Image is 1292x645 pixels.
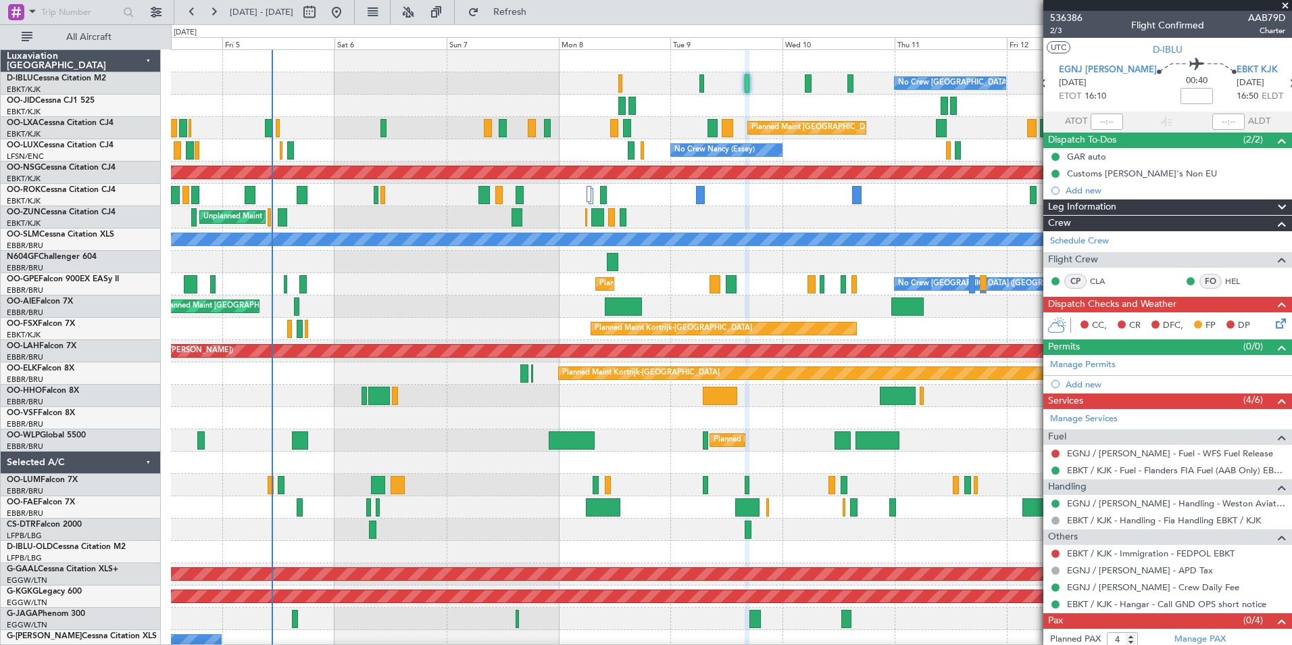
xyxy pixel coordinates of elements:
div: Planned Maint Kortrijk-[GEOGRAPHIC_DATA] [595,318,752,339]
a: EBKT/KJK [7,107,41,117]
a: CS-DTRFalcon 2000 [7,521,82,529]
div: FO [1199,274,1222,289]
span: [DATE] - [DATE] [230,6,293,18]
span: ATOT [1065,115,1087,128]
span: D-IBLU-OLD [7,543,53,551]
a: EBKT/KJK [7,330,41,340]
span: (2/2) [1243,133,1263,147]
div: Planned Maint Kortrijk-[GEOGRAPHIC_DATA] [562,363,720,383]
a: EBBR/BRU [7,486,43,496]
div: Fri 12 [1007,37,1119,49]
span: 16:50 [1237,90,1258,103]
span: G-KGKG [7,588,39,596]
span: OO-NSG [7,164,41,172]
div: Sat 6 [334,37,447,49]
div: Thu 11 [895,37,1007,49]
span: 00:40 [1186,74,1208,88]
span: Leg Information [1048,199,1116,215]
a: EBKT/KJK [7,85,41,95]
div: No Crew [GEOGRAPHIC_DATA] ([GEOGRAPHIC_DATA] National) [898,73,1124,93]
span: G-[PERSON_NAME] [7,632,82,640]
a: OO-FSXFalcon 7X [7,320,75,328]
a: EGNJ / [PERSON_NAME] - APD Tax [1067,565,1213,576]
a: EBBR/BRU [7,397,43,407]
a: OO-FAEFalcon 7X [7,498,75,506]
span: [DATE] [1237,76,1264,90]
a: EBBR/BRU [7,508,43,519]
a: OO-ROKCessna Citation CJ4 [7,186,116,194]
span: D-IBLU [1153,43,1183,57]
a: EBKT/KJK [7,196,41,206]
a: LFPB/LBG [7,553,42,563]
div: CP [1064,274,1087,289]
a: EGGW/LTN [7,575,47,586]
a: D-IBLUCessna Citation M2 [7,74,106,82]
div: Flight Confirmed [1131,18,1204,32]
span: (0/4) [1243,613,1263,627]
span: Permits [1048,339,1080,355]
a: G-JAGAPhenom 300 [7,610,85,618]
a: OO-GPEFalcon 900EX EASy II [7,275,119,283]
div: Tue 9 [670,37,782,49]
span: Dispatch Checks and Weather [1048,297,1176,312]
span: (4/6) [1243,393,1263,407]
a: G-[PERSON_NAME]Cessna Citation XLS [7,632,157,640]
a: EGNJ / [PERSON_NAME] - Handling - Weston Aviation EGNJ / [GEOGRAPHIC_DATA] [1067,498,1285,509]
div: Add new [1066,379,1285,390]
div: Fri 5 [222,37,334,49]
a: OO-HHOFalcon 8X [7,387,79,395]
span: Charter [1248,25,1285,37]
span: N604GF [7,253,39,261]
a: LFSN/ENC [7,151,44,162]
a: OO-NSGCessna Citation CJ4 [7,164,116,172]
a: OO-AIEFalcon 7X [7,297,73,306]
a: EBKT / KJK - Fuel - Flanders FIA Fuel (AAB Only) EBKT / KJK [1067,464,1285,476]
span: Pax [1048,613,1063,629]
span: ELDT [1262,90,1283,103]
div: [DATE] [174,27,197,39]
span: CS-DTR [7,521,36,529]
a: OO-LUMFalcon 7X [7,476,78,484]
a: EBBR/BRU [7,352,43,362]
span: OO-HHO [7,387,42,395]
div: Customs [PERSON_NAME]'s Non EU [1067,168,1217,179]
a: EBBR/BRU [7,419,43,429]
a: HEL [1225,275,1256,287]
button: All Aircraft [15,26,147,48]
div: No Crew Nancy (Essey) [674,140,755,160]
a: EBBR/BRU [7,241,43,251]
a: Schedule Crew [1050,235,1109,248]
a: G-GAALCessna Citation XLS+ [7,565,118,573]
span: OO-LUM [7,476,41,484]
a: OO-JIDCessna CJ1 525 [7,97,95,105]
a: EBKT / KJK - Handling - Fia Handling EBKT / KJK [1067,515,1261,526]
span: CC, [1092,319,1107,333]
a: EBKT/KJK [7,129,41,139]
a: Manage Permits [1050,358,1116,372]
span: OO-VSF [7,409,38,417]
span: FP [1206,319,1216,333]
span: 536386 [1050,11,1083,25]
span: 2/3 [1050,25,1083,37]
div: Planned Maint [GEOGRAPHIC_DATA] ([GEOGRAPHIC_DATA] National) [751,118,996,138]
span: OO-WLP [7,431,40,439]
a: G-KGKGLegacy 600 [7,588,82,596]
a: EBBR/BRU [7,441,43,452]
span: CR [1129,319,1141,333]
div: GAR auto [1067,151,1106,162]
span: 16:10 [1085,90,1106,103]
a: EBKT / KJK - Hangar - Call GND OPS short notice [1067,598,1266,610]
a: OO-WLPGlobal 5500 [7,431,86,439]
span: OO-ZUN [7,208,41,216]
span: Others [1048,529,1078,545]
a: EBKT / KJK - Immigration - FEDPOL EBKT [1067,548,1235,559]
span: All Aircraft [35,32,143,42]
a: EBKT/KJK [7,174,41,184]
span: DFC, [1163,319,1183,333]
div: Unplanned Maint [GEOGRAPHIC_DATA] ([GEOGRAPHIC_DATA]) [203,207,426,227]
span: Fuel [1048,429,1066,445]
span: OO-JID [7,97,35,105]
a: EBBR/BRU [7,308,43,318]
input: --:-- [1091,114,1123,130]
div: Planned Maint [GEOGRAPHIC_DATA] ([GEOGRAPHIC_DATA] National) [599,274,844,294]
